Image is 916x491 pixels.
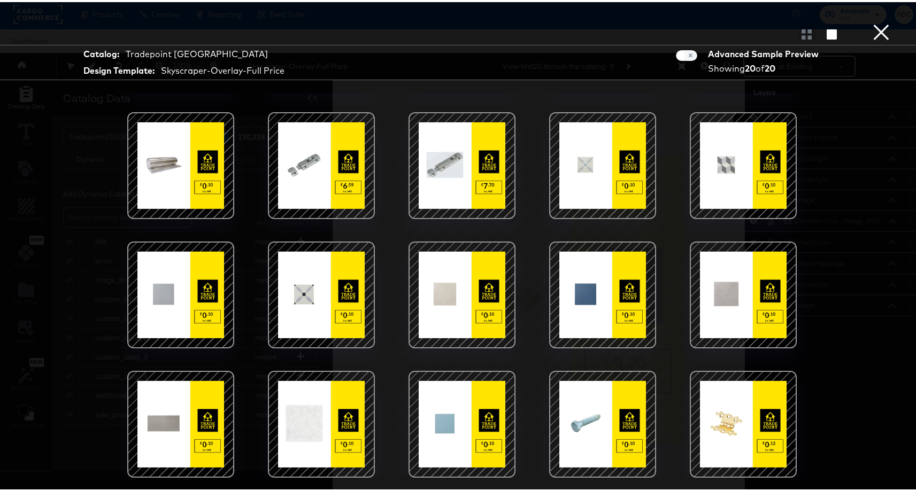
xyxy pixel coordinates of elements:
div: Skyscraper-Overlay-Full Price [161,63,284,75]
div: Showing of [708,60,822,73]
div: Tradepoint [GEOGRAPHIC_DATA] [126,46,268,58]
strong: 20 [745,61,756,72]
strong: 20 [765,61,775,72]
div: Advanced Sample Preview [708,46,822,58]
strong: Design Template: [83,63,155,75]
strong: Catalog: [83,46,119,58]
